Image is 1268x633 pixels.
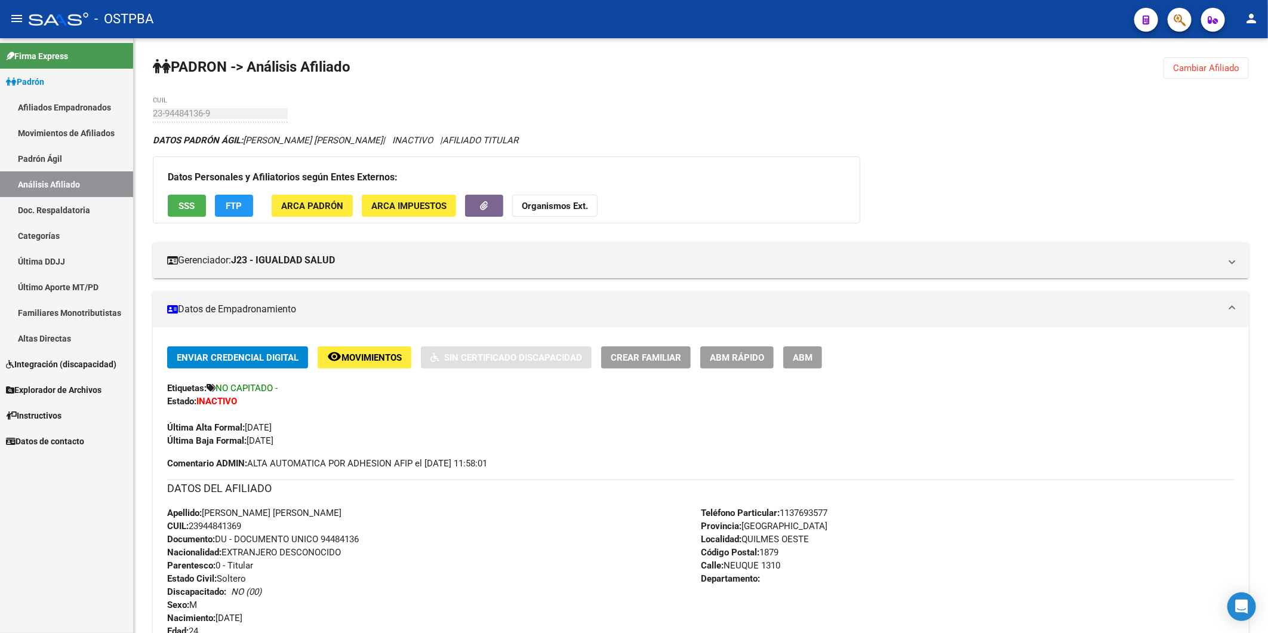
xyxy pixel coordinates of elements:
[701,547,778,558] span: 1879
[167,422,245,433] strong: Última Alta Formal:
[167,613,242,623] span: [DATE]
[153,135,243,146] strong: DATOS PADRÓN ÁGIL:
[6,75,44,88] span: Padrón
[421,346,592,368] button: Sin Certificado Discapacidad
[216,383,278,394] span: NO CAPITADO -
[153,242,1249,278] mat-expansion-panel-header: Gerenciador:J23 - IGUALDAD SALUD
[153,135,383,146] span: [PERSON_NAME] [PERSON_NAME]
[701,573,760,584] strong: Departamento:
[153,59,350,75] strong: PADRON -> Análisis Afiliado
[167,422,272,433] span: [DATE]
[167,254,1220,267] mat-panel-title: Gerenciador:
[167,458,247,469] strong: Comentario ADMIN:
[701,521,741,531] strong: Provincia:
[6,435,84,448] span: Datos de contacto
[167,521,189,531] strong: CUIL:
[177,352,298,363] span: Enviar Credencial Digital
[167,435,247,446] strong: Última Baja Formal:
[167,547,341,558] span: EXTRANJERO DESCONOCIDO
[701,508,827,518] span: 1137693577
[167,613,216,623] strong: Nacimiento:
[167,586,226,597] strong: Discapacitado:
[701,508,780,518] strong: Teléfono Particular:
[701,521,827,531] span: [GEOGRAPHIC_DATA]
[6,409,61,422] span: Instructivos
[168,195,206,217] button: SSS
[167,600,189,610] strong: Sexo:
[167,547,221,558] strong: Nacionalidad:
[1244,11,1258,26] mat-icon: person
[153,291,1249,327] mat-expansion-panel-header: Datos de Empadronamiento
[167,508,341,518] span: [PERSON_NAME] [PERSON_NAME]
[710,352,764,363] span: ABM Rápido
[231,586,261,597] i: NO (00)
[6,50,68,63] span: Firma Express
[167,600,197,610] span: M
[1173,63,1239,73] span: Cambiar Afiliado
[522,201,588,211] strong: Organismos Ext.
[167,573,217,584] strong: Estado Civil:
[701,560,780,571] span: NEUQUE 1310
[231,254,335,267] strong: J23 - IGUALDAD SALUD
[1164,57,1249,79] button: Cambiar Afiliado
[167,383,207,394] strong: Etiquetas:
[793,352,812,363] span: ABM
[167,457,487,470] span: ALTA AUTOMATICA POR ADHESION AFIP el [DATE] 11:58:01
[318,346,411,368] button: Movimientos
[179,201,195,211] span: SSS
[94,6,153,32] span: - OSTPBA
[783,346,822,368] button: ABM
[601,346,691,368] button: Crear Familiar
[167,534,215,545] strong: Documento:
[167,521,241,531] span: 23944841369
[167,396,196,407] strong: Estado:
[167,435,273,446] span: [DATE]
[327,349,341,364] mat-icon: remove_red_eye
[226,201,242,211] span: FTP
[6,358,116,371] span: Integración (discapacidad)
[281,201,343,211] span: ARCA Padrón
[153,135,518,146] i: | INACTIVO |
[701,534,741,545] strong: Localidad:
[167,480,1235,497] h3: DATOS DEL AFILIADO
[167,508,202,518] strong: Apellido:
[512,195,598,217] button: Organismos Ext.
[701,560,724,571] strong: Calle:
[701,534,809,545] span: QUILMES OESTE
[215,195,253,217] button: FTP
[167,534,359,545] span: DU - DOCUMENTO UNICO 94484136
[444,352,582,363] span: Sin Certificado Discapacidad
[196,396,237,407] strong: INACTIVO
[168,169,845,186] h3: Datos Personales y Afiliatorios según Entes Externos:
[167,303,1220,316] mat-panel-title: Datos de Empadronamiento
[10,11,24,26] mat-icon: menu
[167,573,246,584] span: Soltero
[1227,592,1256,621] div: Open Intercom Messenger
[611,352,681,363] span: Crear Familiar
[167,346,308,368] button: Enviar Credencial Digital
[371,201,447,211] span: ARCA Impuestos
[442,135,518,146] span: AFILIADO TITULAR
[362,195,456,217] button: ARCA Impuestos
[700,346,774,368] button: ABM Rápido
[272,195,353,217] button: ARCA Padrón
[6,383,101,397] span: Explorador de Archivos
[701,547,759,558] strong: Código Postal:
[167,560,253,571] span: 0 - Titular
[341,352,402,363] span: Movimientos
[167,560,216,571] strong: Parentesco:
